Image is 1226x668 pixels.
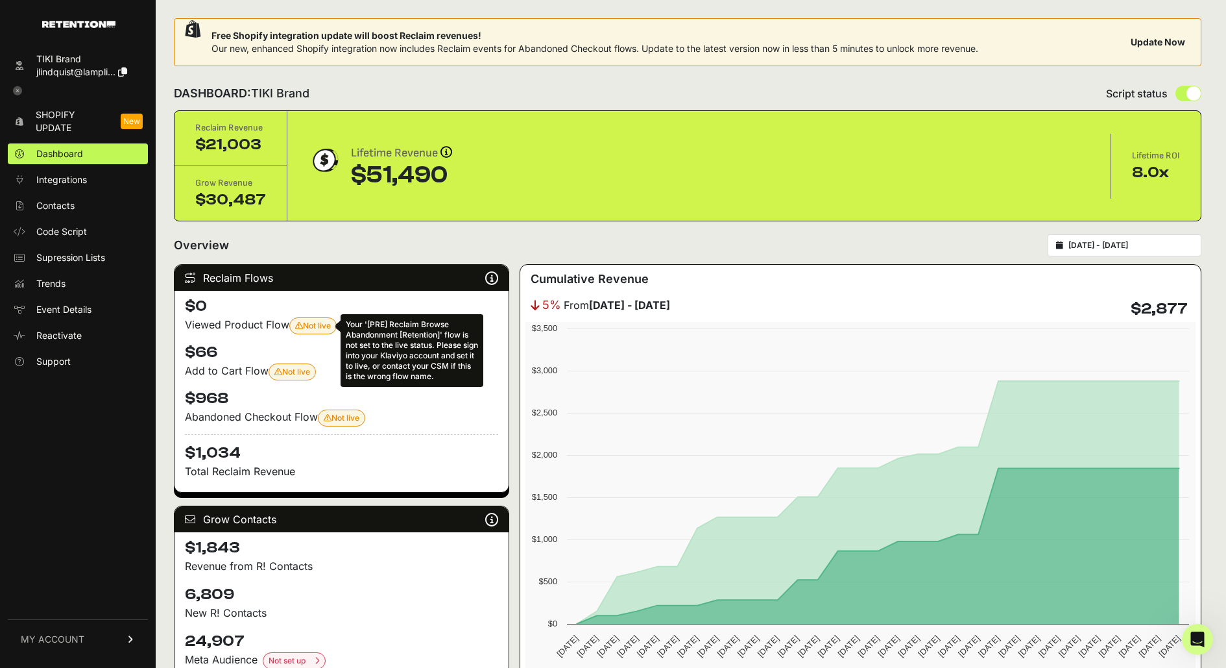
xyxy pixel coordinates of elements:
span: Contacts [36,199,75,212]
text: [DATE] [856,634,882,659]
text: $0 [548,619,557,628]
span: Not live [324,413,359,423]
text: [DATE] [1037,634,1062,659]
p: Revenue from R! Contacts [185,558,498,574]
text: $2,500 [532,408,557,417]
div: 8.0x [1132,162,1180,183]
span: Support [36,355,71,368]
text: [DATE] [1117,634,1142,659]
text: [DATE] [956,634,981,659]
p: New R! Contacts [185,605,498,621]
h2: DASHBOARD: [174,84,309,103]
button: Update Now [1125,31,1190,54]
h2: Overview [174,236,229,254]
div: $30,487 [195,190,266,210]
span: Reactivate [36,329,82,342]
div: TIKI Brand [36,53,127,66]
span: Script status [1106,86,1168,101]
div: $51,490 [351,162,452,188]
text: [DATE] [996,634,1022,659]
text: $3,500 [532,323,557,333]
text: [DATE] [635,634,660,659]
h4: $1,034 [185,434,498,464]
h3: Cumulative Revenue [531,270,649,288]
a: Event Details [8,299,148,320]
text: [DATE] [675,634,701,659]
text: [DATE] [555,634,581,659]
text: $1,500 [532,492,557,502]
text: [DATE] [715,634,741,659]
iframe: Intercom live chat [1182,624,1213,655]
h4: 24,907 [185,631,498,652]
text: [DATE] [796,634,821,659]
span: Code Script [36,225,87,238]
h4: 6,809 [185,584,498,605]
span: New [121,114,143,129]
img: Retention.com [42,21,115,28]
div: Viewed Product Flow [185,317,498,334]
a: Reactivate [8,325,148,346]
h4: $968 [185,388,498,409]
text: [DATE] [575,634,601,659]
span: Integrations [36,173,87,186]
text: $2,000 [532,450,557,460]
text: [DATE] [916,634,941,659]
a: Dashboard [8,143,148,164]
text: [DATE] [1137,634,1162,659]
div: Grow Contacts [174,506,509,532]
text: [DATE] [836,634,861,659]
div: Add to Cart Flow [185,363,498,380]
h4: $1,843 [185,538,498,558]
span: Our new, enhanced Shopify integration now includes Reclaim events for Abandoned Checkout flows. U... [211,43,978,54]
a: MY ACCOUNT [8,619,148,659]
text: [DATE] [615,634,640,659]
div: Abandoned Checkout Flow [185,409,498,427]
h4: $66 [185,342,498,363]
a: TIKI Brand jlindquist@lampli... [8,49,148,82]
text: [DATE] [1157,634,1183,659]
span: Free Shopify integration update will boost Reclaim revenues! [211,29,978,42]
a: Code Script [8,221,148,242]
span: Dashboard [36,147,83,160]
text: [DATE] [976,634,1002,659]
div: $21,003 [195,134,266,155]
text: [DATE] [776,634,801,659]
text: [DATE] [936,634,961,659]
a: Shopify Update New [8,105,148,138]
text: [DATE] [695,634,721,659]
span: 5% [542,296,561,314]
p: Total Reclaim Revenue [185,464,498,479]
text: [DATE] [1077,634,1102,659]
text: [DATE] [1097,634,1122,659]
text: [DATE] [1057,634,1082,659]
text: $500 [539,576,557,586]
div: Lifetime ROI [1132,149,1180,162]
text: $1,000 [532,534,557,544]
text: $3,000 [532,365,557,375]
span: Trends [36,277,66,290]
div: Your '[PRE] Reclaim Browse Abandonment [Retention]' flow is not set to the live status. Please si... [341,314,483,387]
a: Support [8,351,148,372]
a: Contacts [8,195,148,216]
span: Supression Lists [36,251,105,264]
div: Lifetime Revenue [351,144,452,162]
text: [DATE] [756,634,781,659]
text: [DATE] [736,634,761,659]
a: Trends [8,273,148,294]
span: TIKI Brand [251,86,309,100]
text: [DATE] [876,634,902,659]
text: [DATE] [595,634,621,659]
div: Reclaim Revenue [195,121,266,134]
strong: [DATE] - [DATE] [589,299,670,312]
text: [DATE] [896,634,922,659]
text: [DATE] [816,634,841,659]
img: dollar-coin-05c43ed7efb7bc0c12610022525b4bbbb207c7efeef5aecc26f025e68dcafac9.png [308,144,341,177]
span: From [564,297,670,313]
span: MY ACCOUNT [21,633,84,646]
div: Reclaim Flows [174,265,509,291]
text: [DATE] [655,634,680,659]
a: Integrations [8,169,148,190]
span: Shopify Update [36,108,110,134]
span: Not live [274,367,310,377]
text: [DATE] [1016,634,1042,659]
